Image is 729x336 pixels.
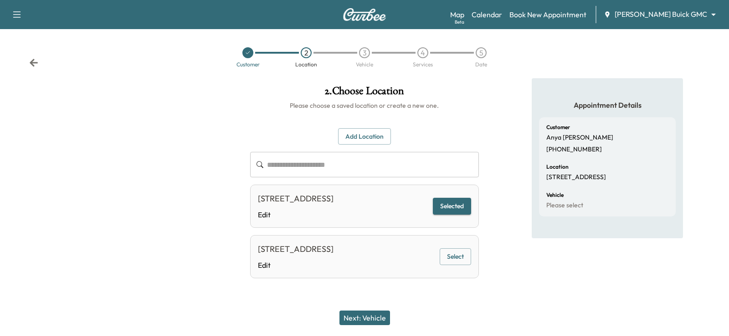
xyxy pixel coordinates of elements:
img: Curbee Logo [343,8,386,21]
h5: Appointment Details [539,100,676,110]
h6: Please choose a saved location or create a new one. [250,101,478,110]
button: Add Location [338,128,391,145]
a: MapBeta [450,9,464,20]
p: Please select [546,201,583,210]
span: [PERSON_NAME] Buick GMC [615,9,707,20]
div: Customer [236,62,260,67]
div: Back [29,58,38,67]
a: Edit [258,209,334,220]
button: Next: Vehicle [339,311,390,325]
button: Select [440,248,471,265]
p: Anya [PERSON_NAME] [546,134,613,142]
button: Selected [433,198,471,215]
a: Book New Appointment [509,9,586,20]
div: 3 [359,47,370,58]
h1: 2 . Choose Location [250,85,478,101]
h6: Customer [546,125,570,130]
div: 4 [417,47,428,58]
p: [STREET_ADDRESS] [546,173,606,181]
div: Date [475,62,487,67]
div: Location [295,62,317,67]
div: Beta [455,19,464,25]
h6: Location [546,164,569,170]
a: Edit [258,260,334,271]
p: [PHONE_NUMBER] [546,145,602,154]
div: 2 [301,47,312,58]
div: [STREET_ADDRESS] [258,192,334,205]
div: [STREET_ADDRESS] [258,243,334,256]
a: Calendar [472,9,502,20]
div: Vehicle [356,62,373,67]
h6: Vehicle [546,192,564,198]
div: 5 [476,47,487,58]
div: Services [413,62,433,67]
